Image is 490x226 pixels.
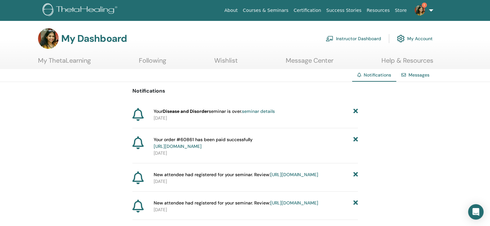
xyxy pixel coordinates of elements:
p: [DATE] [154,115,358,122]
a: Following [139,57,166,69]
a: seminar details [242,108,275,114]
img: default.jpg [415,5,425,15]
a: My Account [397,32,433,46]
img: cog.svg [397,33,405,44]
a: My ThetaLearning [38,57,91,69]
span: 1 [422,3,427,8]
span: Your seminar is over. [154,108,275,115]
a: Certification [291,5,323,16]
h3: My Dashboard [61,33,127,44]
a: Store [392,5,409,16]
p: Notifications [132,87,358,95]
a: Messages [408,72,429,78]
a: Wishlist [214,57,238,69]
strong: Disease and Disorder [163,108,209,114]
a: [URL][DOMAIN_NAME] [270,200,318,206]
p: [DATE] [154,206,358,213]
img: logo.png [43,3,120,18]
span: New attendee had registered for your seminar. Review: [154,200,318,206]
p: [DATE] [154,150,358,157]
div: Open Intercom Messenger [468,204,484,220]
span: Your order #60861 has been paid successfully [154,136,253,150]
a: Resources [364,5,392,16]
a: About [222,5,240,16]
a: Instructor Dashboard [326,32,381,46]
img: chalkboard-teacher.svg [326,36,333,41]
p: [DATE] [154,178,358,185]
a: [URL][DOMAIN_NAME] [154,143,202,149]
span: New attendee had registered for your seminar. Review: [154,171,318,178]
a: Success Stories [324,5,364,16]
a: Courses & Seminars [240,5,291,16]
span: Notifications [364,72,391,78]
a: Message Center [286,57,333,69]
img: default.jpg [38,28,59,49]
a: [URL][DOMAIN_NAME] [270,172,318,177]
a: Help & Resources [381,57,433,69]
